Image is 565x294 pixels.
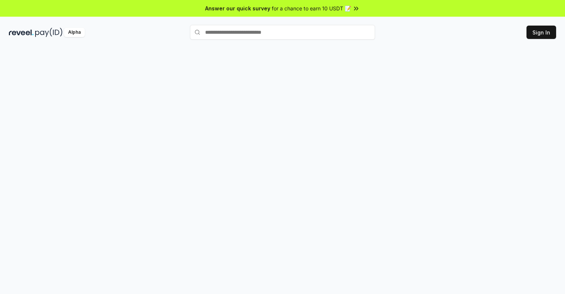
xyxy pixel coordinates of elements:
[35,28,63,37] img: pay_id
[64,28,85,37] div: Alpha
[272,4,351,12] span: for a chance to earn 10 USDT 📝
[526,26,556,39] button: Sign In
[9,28,34,37] img: reveel_dark
[205,4,270,12] span: Answer our quick survey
